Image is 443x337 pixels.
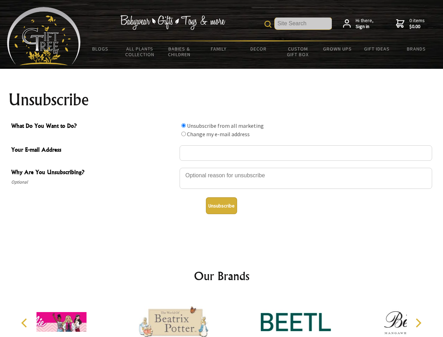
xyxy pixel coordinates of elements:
a: 0 items$0.00 [396,18,425,30]
a: Hi there,Sign in [343,18,374,30]
span: Your E-mail Address [11,145,176,156]
span: Optional [11,178,176,186]
a: Custom Gift Box [278,41,318,62]
img: Babyware - Gifts - Toys and more... [7,7,81,65]
a: Gift Ideas [357,41,397,56]
strong: Sign in [356,24,374,30]
strong: $0.00 [409,24,425,30]
img: Babywear - Gifts - Toys & more [120,15,225,30]
a: Brands [397,41,436,56]
button: Next [410,315,426,331]
a: Babies & Children [160,41,199,62]
button: Previous [18,315,33,331]
label: Change my e-mail address [187,131,250,138]
input: Your E-mail Address [180,145,432,161]
h1: Unsubscribe [8,91,435,108]
input: What Do You Want to Do? [181,123,186,128]
a: All Plants Collection [120,41,160,62]
a: BLOGS [81,41,120,56]
label: Unsubscribe from all marketing [187,122,264,129]
span: Why Are You Unsubscribing? [11,168,176,178]
input: What Do You Want to Do? [181,132,186,136]
a: Decor [239,41,278,56]
textarea: Why Are You Unsubscribing? [180,168,432,189]
span: What Do You Want to Do? [11,121,176,132]
button: Unsubscribe [206,197,237,214]
span: Hi there, [356,18,374,30]
img: product search [264,21,271,28]
a: Family [199,41,239,56]
input: Site Search [275,18,332,29]
h2: Our Brands [14,267,429,284]
a: Grown Ups [317,41,357,56]
span: 0 items [409,17,425,30]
